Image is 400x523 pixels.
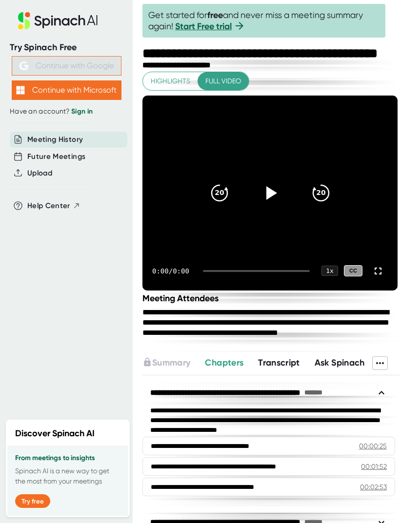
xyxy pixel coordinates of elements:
[143,72,198,90] button: Highlights
[15,427,95,440] h2: Discover Spinach AI
[15,494,50,508] button: Try free
[142,356,190,369] button: Summary
[15,466,120,486] p: Spinach AI is a new way to get the most from your meetings
[258,356,300,369] button: Transcript
[321,266,338,276] div: 1 x
[152,267,191,275] div: 0:00 / 0:00
[207,10,223,20] b: free
[20,61,28,70] img: Aehbyd4JwY73AAAAAElFTkSuQmCC
[27,151,85,162] button: Future Meetings
[15,454,120,462] h3: From meetings to insights
[10,107,123,116] div: Have an account?
[27,200,80,212] button: Help Center
[205,75,241,87] span: Full video
[198,72,249,90] button: Full video
[361,462,387,471] div: 00:01:52
[142,293,400,304] div: Meeting Attendees
[344,265,362,276] div: CC
[360,482,387,492] div: 00:02:53
[148,10,380,32] span: Get started for and never miss a meeting summary again!
[71,107,93,116] a: Sign in
[205,357,243,368] span: Chapters
[27,200,70,212] span: Help Center
[10,42,123,53] div: Try Spinach Free
[12,56,121,76] button: Continue with Google
[27,134,83,145] button: Meeting History
[152,357,190,368] span: Summary
[359,441,387,451] div: 00:00:25
[315,357,365,368] span: Ask Spinach
[315,356,365,369] button: Ask Spinach
[12,80,121,100] button: Continue with Microsoft
[27,168,52,179] button: Upload
[142,356,205,370] div: Upgrade to access
[151,75,190,87] span: Highlights
[258,357,300,368] span: Transcript
[175,21,232,32] a: Start Free trial
[205,356,243,369] button: Chapters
